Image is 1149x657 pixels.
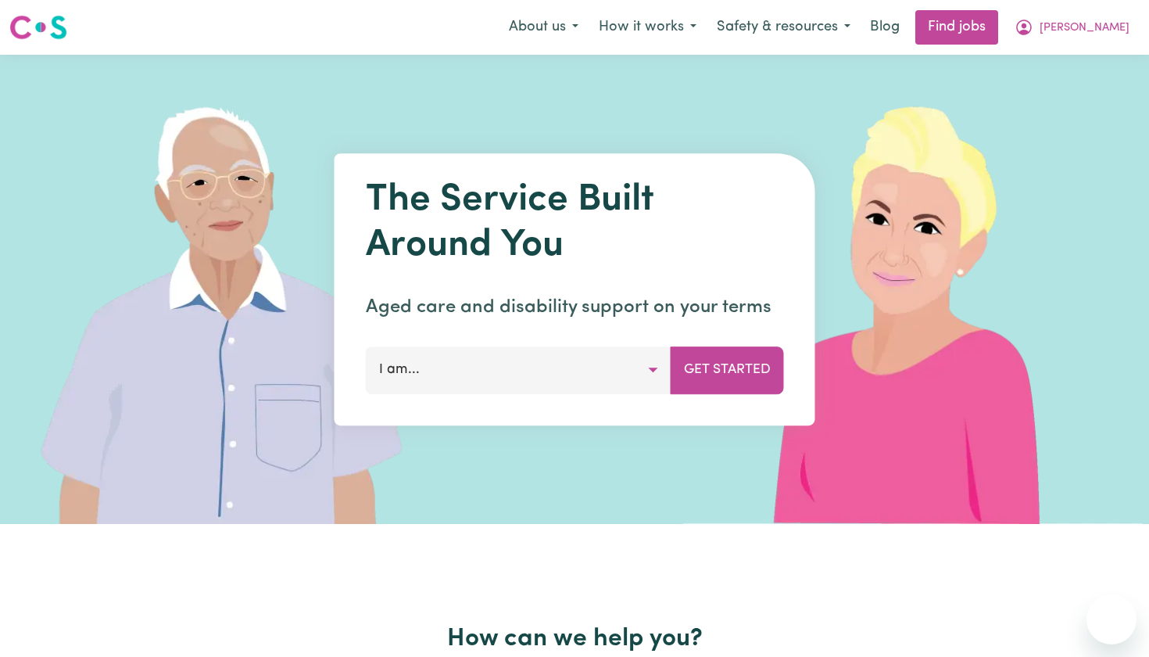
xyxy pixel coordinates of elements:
a: Find jobs [915,10,998,45]
button: How it works [589,11,707,44]
iframe: Botón para iniciar la ventana de mensajería [1086,594,1136,644]
button: Get Started [671,346,784,393]
img: Careseekers logo [9,13,67,41]
span: [PERSON_NAME] [1040,20,1129,37]
button: Safety & resources [707,11,861,44]
button: My Account [1004,11,1140,44]
button: I am... [366,346,671,393]
h2: How can we help you? [68,624,1081,654]
a: Careseekers logo [9,9,67,45]
p: Aged care and disability support on your terms [366,293,784,321]
button: About us [499,11,589,44]
a: Blog [861,10,909,45]
h1: The Service Built Around You [366,178,784,268]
